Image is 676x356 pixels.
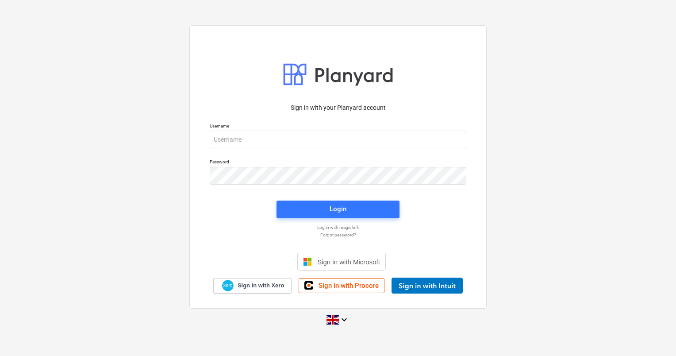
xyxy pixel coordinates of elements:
p: Sign in with your Planyard account [210,103,466,112]
img: Xero logo [222,280,234,292]
span: Sign in with Xero [238,282,284,290]
span: Sign in with Microsoft [317,258,380,266]
p: Password [210,159,466,166]
a: Sign in with Procore [299,278,384,293]
a: Forgot password? [205,232,471,238]
a: Log in with magic link [205,224,471,230]
input: Username [210,131,466,148]
p: Username [210,123,466,131]
button: Login [277,201,399,218]
img: Microsoft logo [303,257,312,266]
div: Login [330,203,346,215]
i: keyboard_arrow_down [339,314,350,325]
span: Sign in with Procore [319,282,379,290]
a: Sign in with Xero [213,278,292,294]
